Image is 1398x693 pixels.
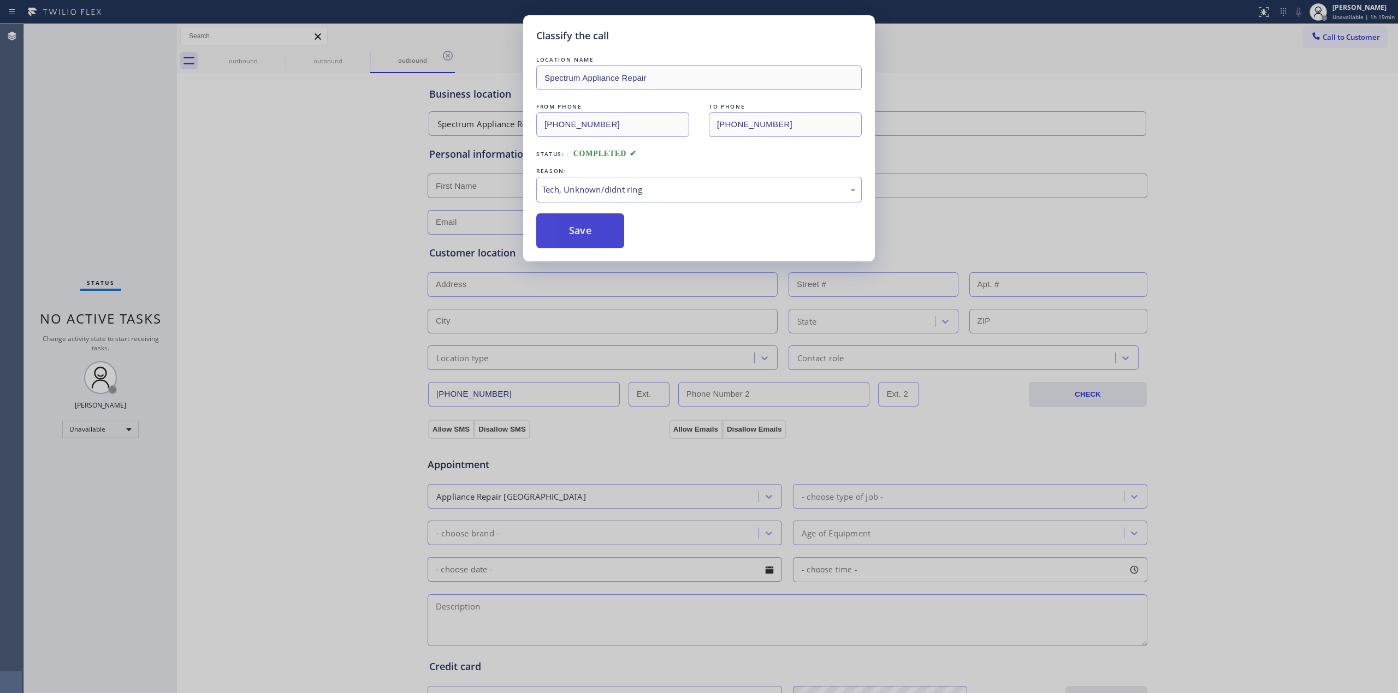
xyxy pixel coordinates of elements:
div: FROM PHONE [536,101,689,112]
button: Save [536,213,624,248]
input: To phone [709,112,862,137]
div: Tech, Unknown/didnt ring [542,183,856,196]
input: From phone [536,112,689,137]
span: Status: [536,150,565,158]
div: LOCATION NAME [536,54,862,65]
div: TO PHONE [709,101,862,112]
h5: Classify the call [536,28,609,43]
div: REASON: [536,165,862,177]
span: COMPLETED [573,150,637,158]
